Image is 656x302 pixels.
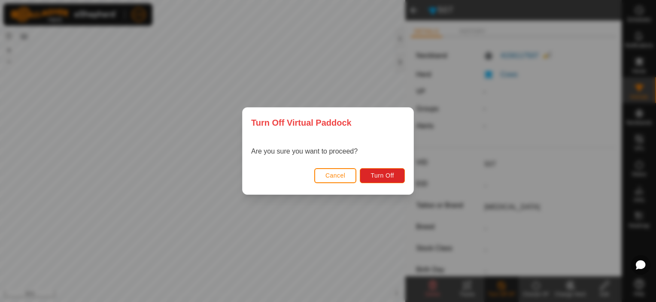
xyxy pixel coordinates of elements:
span: Turn Off [371,172,394,179]
p: Are you sure you want to proceed? [251,146,358,157]
button: Turn Off [360,168,405,183]
span: Turn Off Virtual Paddock [251,116,352,129]
span: Cancel [325,172,346,179]
button: Cancel [314,168,357,183]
